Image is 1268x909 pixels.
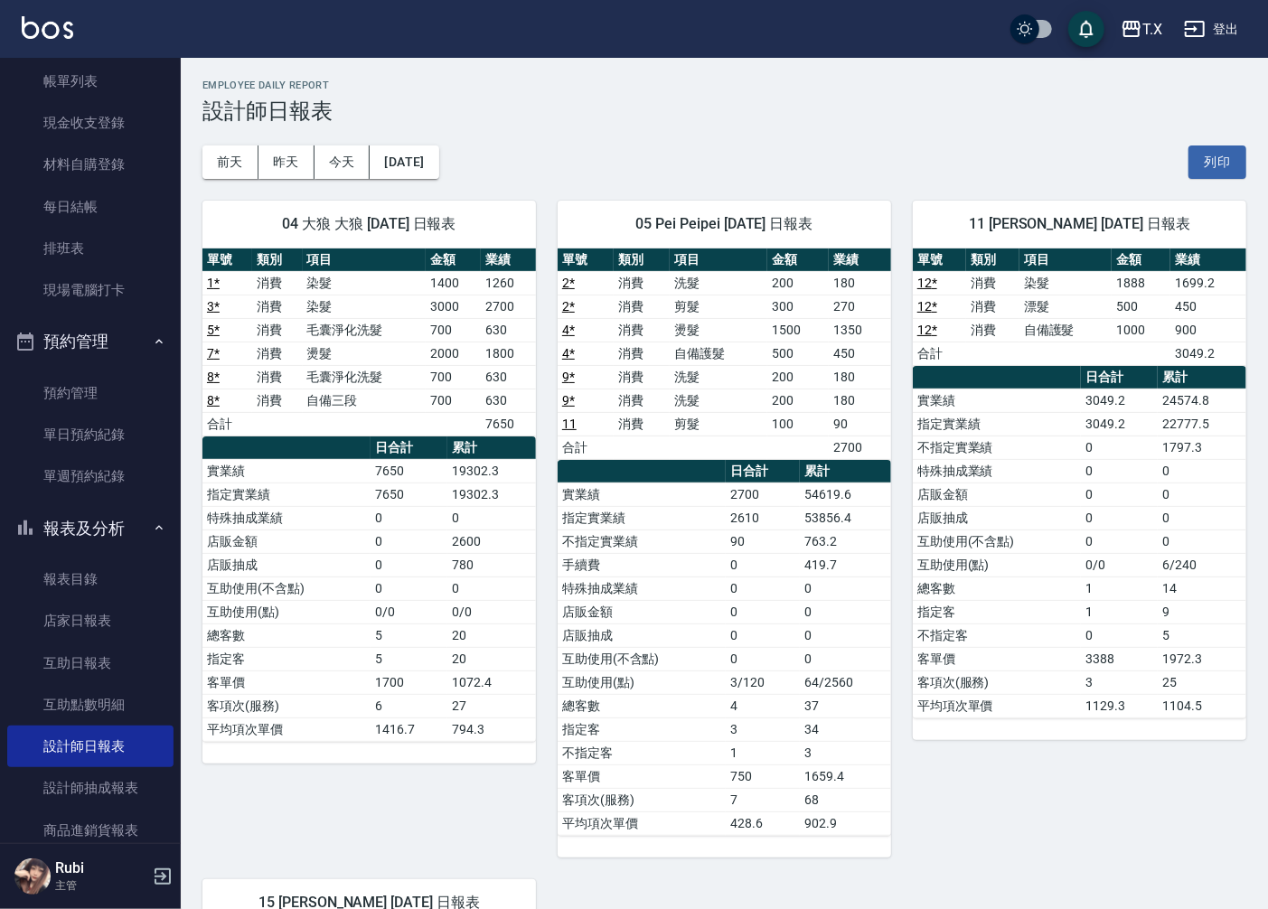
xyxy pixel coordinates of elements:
[829,389,891,412] td: 180
[829,365,891,389] td: 180
[426,271,481,295] td: 1400
[913,389,1081,412] td: 實業績
[800,788,891,811] td: 68
[829,271,891,295] td: 180
[202,483,371,506] td: 指定實業績
[558,248,614,272] th: 單號
[670,271,767,295] td: 洗髮
[14,858,51,895] img: Person
[726,576,800,600] td: 0
[252,271,302,295] td: 消費
[426,295,481,318] td: 3000
[558,741,726,764] td: 不指定客
[767,389,829,412] td: 200
[614,295,670,318] td: 消費
[447,459,536,483] td: 19302.3
[966,318,1019,342] td: 消費
[1081,647,1158,670] td: 3388
[800,529,891,553] td: 763.2
[726,460,800,483] th: 日合計
[202,459,371,483] td: 實業績
[913,553,1081,576] td: 互助使用(點)
[1158,483,1246,506] td: 0
[303,365,427,389] td: 毛囊淨化洗髮
[558,788,726,811] td: 客項次(服務)
[371,506,447,529] td: 0
[1081,506,1158,529] td: 0
[258,145,315,179] button: 昨天
[614,248,670,272] th: 類別
[447,529,536,553] td: 2600
[1188,145,1246,179] button: 列印
[913,670,1081,694] td: 客項次(服務)
[7,102,174,144] a: 現金收支登錄
[829,295,891,318] td: 270
[767,342,829,365] td: 500
[558,694,726,717] td: 總客數
[7,144,174,185] a: 材料自購登錄
[7,810,174,851] a: 商品進銷貨報表
[966,295,1019,318] td: 消費
[726,788,800,811] td: 7
[371,576,447,600] td: 0
[426,248,481,272] th: 金額
[726,694,800,717] td: 4
[202,529,371,553] td: 店販金額
[726,506,800,529] td: 2610
[1158,694,1246,717] td: 1104.5
[303,318,427,342] td: 毛囊淨化洗髮
[1081,389,1158,412] td: 3049.2
[800,647,891,670] td: 0
[800,460,891,483] th: 累計
[966,271,1019,295] td: 消費
[202,576,371,600] td: 互助使用(不含點)
[726,811,800,835] td: 428.6
[726,529,800,553] td: 90
[481,318,536,342] td: 630
[303,389,427,412] td: 自備三段
[558,529,726,553] td: 不指定實業績
[913,436,1081,459] td: 不指定實業績
[1158,600,1246,623] td: 9
[55,877,147,894] p: 主管
[1081,366,1158,389] th: 日合計
[303,342,427,365] td: 燙髮
[558,436,614,459] td: 合計
[558,623,726,647] td: 店販抽成
[614,318,670,342] td: 消費
[614,389,670,412] td: 消費
[1158,647,1246,670] td: 1972.3
[7,558,174,600] a: 報表目錄
[371,623,447,647] td: 5
[767,365,829,389] td: 200
[202,412,252,436] td: 合計
[966,248,1019,272] th: 類別
[558,553,726,576] td: 手續費
[447,553,536,576] td: 780
[303,271,427,295] td: 染髮
[447,670,536,694] td: 1072.4
[303,295,427,318] td: 染髮
[7,726,174,767] a: 設計師日報表
[1158,459,1246,483] td: 0
[1112,295,1170,318] td: 500
[1081,623,1158,647] td: 0
[224,215,514,233] span: 04 大狼 大狼 [DATE] 日報表
[1081,436,1158,459] td: 0
[447,717,536,741] td: 794.3
[767,318,829,342] td: 1500
[370,145,438,179] button: [DATE]
[55,859,147,877] h5: Rubi
[447,436,536,460] th: 累計
[252,318,302,342] td: 消費
[371,483,447,506] td: 7650
[1170,295,1246,318] td: 450
[726,623,800,647] td: 0
[1112,248,1170,272] th: 金額
[913,623,1081,647] td: 不指定客
[1158,506,1246,529] td: 0
[913,483,1081,506] td: 店販金額
[1158,412,1246,436] td: 22777.5
[1081,576,1158,600] td: 1
[562,417,577,431] a: 11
